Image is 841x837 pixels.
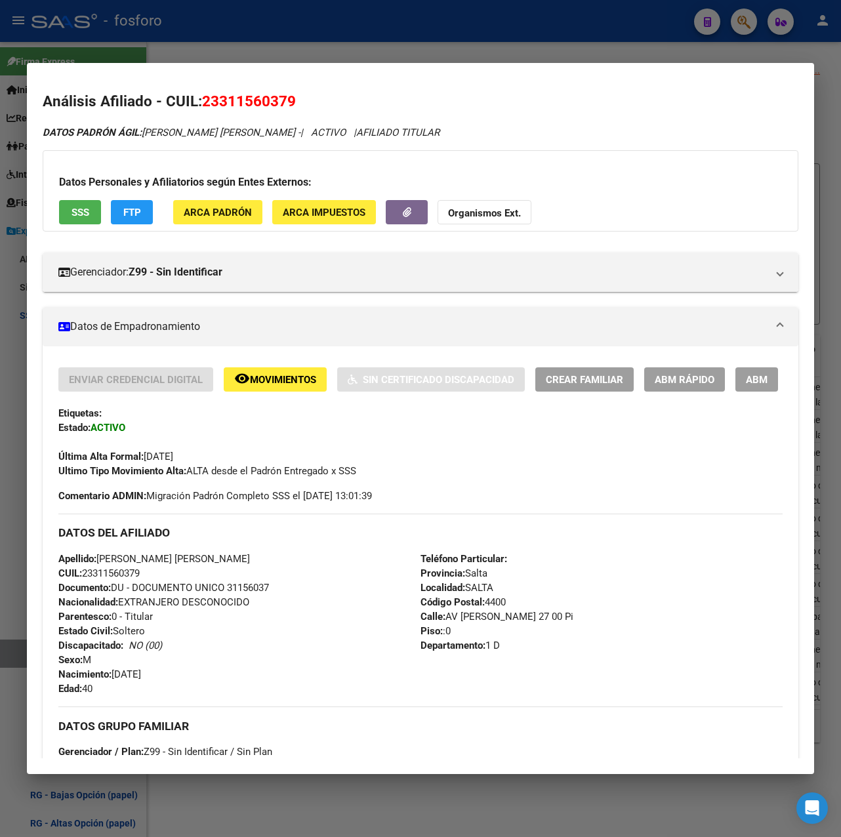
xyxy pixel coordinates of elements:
[420,596,485,608] strong: Código Postal:
[58,654,91,666] span: M
[420,596,506,608] span: 4400
[356,127,440,138] span: AFILIADO TITULAR
[184,207,252,218] span: ARCA Padrón
[59,174,782,190] h3: Datos Personales y Afiliatorios según Entes Externos:
[746,374,768,386] span: ABM
[69,374,203,386] span: Enviar Credencial Digital
[72,207,89,218] span: SSS
[111,200,153,224] button: FTP
[58,451,173,462] span: [DATE]
[58,625,113,637] strong: Estado Civil:
[420,567,487,579] span: Salta
[43,91,798,113] h2: Análisis Afiliado - CUIL:
[91,422,125,434] strong: ACTIVO
[58,319,767,335] mat-panel-title: Datos de Empadronamiento
[43,127,142,138] strong: DATOS PADRÓN ÁGIL:
[58,746,272,758] span: Z99 - Sin Identificar / Sin Plan
[655,374,714,386] span: ABM Rápido
[420,611,445,623] strong: Calle:
[59,200,101,224] button: SSS
[58,654,83,666] strong: Sexo:
[58,668,141,680] span: [DATE]
[58,553,96,565] strong: Apellido:
[250,374,316,386] span: Movimientos
[58,567,140,579] span: 23311560379
[129,640,162,651] i: NO (00)
[420,625,443,637] strong: Piso:
[58,611,112,623] strong: Parentesco:
[546,374,623,386] span: Crear Familiar
[58,625,145,637] span: Soltero
[58,596,118,608] strong: Nacionalidad:
[337,367,525,392] button: Sin Certificado Discapacidad
[58,746,144,758] strong: Gerenciador / Plan:
[272,200,376,224] button: ARCA Impuestos
[420,553,507,565] strong: Teléfono Particular:
[420,625,451,637] span: :0
[448,207,521,219] strong: Organismos Ext.
[123,207,141,218] span: FTP
[58,553,250,565] span: [PERSON_NAME] [PERSON_NAME]
[644,367,725,392] button: ABM Rápido
[43,127,440,138] i: | ACTIVO |
[58,489,372,503] span: Migración Padrón Completo SSS el [DATE] 13:01:39
[202,92,296,110] span: 23311560379
[58,668,112,680] strong: Nacimiento:
[58,582,111,594] strong: Documento:
[735,367,778,392] button: ABM
[234,371,250,386] mat-icon: remove_red_eye
[420,611,573,623] span: AV [PERSON_NAME] 27 00 Pi
[58,465,356,477] span: ALTA desde el Padrón Entregado x SSS
[438,200,531,224] button: Organismos Ext.
[363,374,514,386] span: Sin Certificado Discapacidad
[420,582,465,594] strong: Localidad:
[535,367,634,392] button: Crear Familiar
[224,367,327,392] button: Movimientos
[58,611,153,623] span: 0 - Titular
[420,640,500,651] span: 1 D
[58,465,186,477] strong: Ultimo Tipo Movimiento Alta:
[283,207,365,218] span: ARCA Impuestos
[58,264,767,280] mat-panel-title: Gerenciador:
[58,596,249,608] span: EXTRANJERO DESCONOCIDO
[58,525,783,540] h3: DATOS DEL AFILIADO
[796,792,828,824] div: Open Intercom Messenger
[58,407,102,419] strong: Etiquetas:
[58,582,269,594] span: DU - DOCUMENTO UNICO 31156037
[43,127,300,138] span: [PERSON_NAME] [PERSON_NAME] -
[420,640,485,651] strong: Departamento:
[58,683,92,695] span: 40
[129,264,222,280] strong: Z99 - Sin Identificar
[58,567,82,579] strong: CUIL:
[58,367,213,392] button: Enviar Credencial Digital
[58,451,144,462] strong: Última Alta Formal:
[420,567,465,579] strong: Provincia:
[420,582,493,594] span: SALTA
[43,307,798,346] mat-expansion-panel-header: Datos de Empadronamiento
[58,640,123,651] strong: Discapacitado:
[173,200,262,224] button: ARCA Padrón
[58,422,91,434] strong: Estado:
[58,490,146,502] strong: Comentario ADMIN:
[43,253,798,292] mat-expansion-panel-header: Gerenciador:Z99 - Sin Identificar
[58,719,783,733] h3: DATOS GRUPO FAMILIAR
[58,683,82,695] strong: Edad:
